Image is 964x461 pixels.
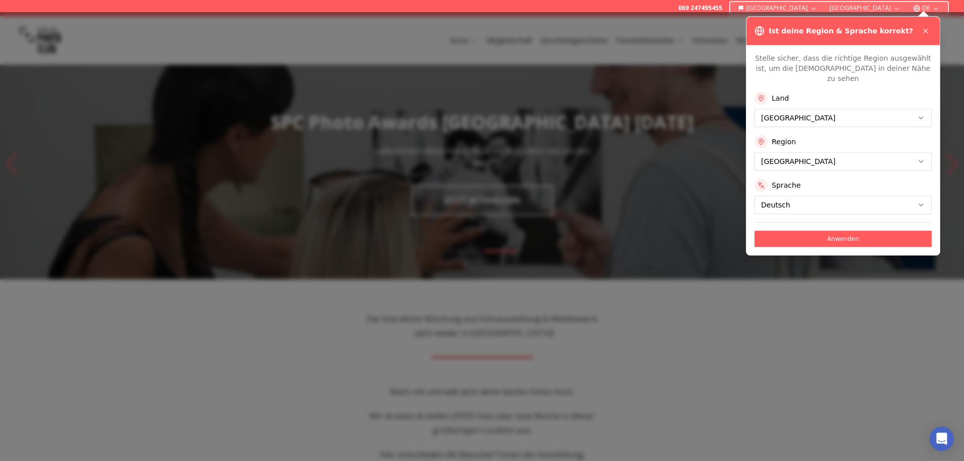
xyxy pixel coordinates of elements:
h3: Ist deine Region & Sprache korrekt? [769,26,913,36]
div: Open Intercom Messenger [930,427,954,451]
label: Land [772,93,789,103]
label: Region [772,137,796,147]
label: Sprache [772,180,801,190]
p: Stelle sicher, dass die richtige Region ausgewählt ist, um die [DEMOGRAPHIC_DATA] in deiner Nähe ... [755,53,932,83]
a: 069 247495455 [678,4,722,12]
button: Anwenden [755,231,932,247]
button: DE [909,2,944,14]
button: [GEOGRAPHIC_DATA] [825,2,905,14]
button: [GEOGRAPHIC_DATA] [734,2,822,14]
